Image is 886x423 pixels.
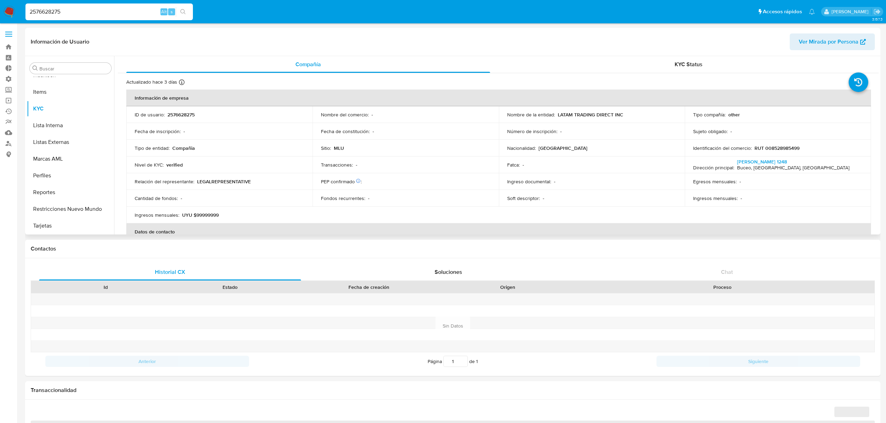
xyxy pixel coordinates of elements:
button: Listas Externas [27,134,114,151]
p: Actualizado hace 3 días [126,79,177,85]
button: Restricciones Nuevo Mundo [27,201,114,217]
p: 2576628275 [167,111,195,118]
input: Buscar [39,66,108,72]
p: Nacionalidad : [507,145,536,151]
p: Ingresos mensuales : [693,195,738,201]
p: Sujeto obligado : [693,128,728,134]
span: Soluciones [435,268,462,276]
p: - [741,195,742,201]
p: PEP confirmado : [321,178,362,185]
p: Fondos recurrentes : [321,195,365,201]
p: Soft descriptor : [507,195,540,201]
button: Perfiles [27,167,114,184]
button: Reportes [27,184,114,201]
th: Información de empresa [126,90,871,106]
span: Compañía [295,60,321,68]
p: Tipo compañía : [693,111,726,118]
div: Origen [450,284,565,291]
p: Número de inscripción : [507,128,557,134]
p: Ingreso documental : [507,178,551,185]
button: Lista Interna [27,117,114,134]
p: - [371,111,373,118]
div: Fecha de creación [297,284,441,291]
p: Ingresos mensuales : [135,212,179,218]
h4: Buceo, [GEOGRAPHIC_DATA], [GEOGRAPHIC_DATA] [737,165,849,171]
button: Anterior [45,356,249,367]
div: Id [48,284,163,291]
button: search-icon [176,7,190,17]
p: - [183,128,185,134]
p: Identificación del comercio : [693,145,752,151]
button: Siguiente [656,356,860,367]
p: - [523,162,524,168]
p: - [181,195,182,201]
p: - [368,195,369,201]
h1: Información de Usuario [31,38,89,45]
a: [PERSON_NAME] 1248 [737,158,787,165]
p: Dirección principal : [693,164,734,171]
button: Buscar [32,66,38,71]
span: Chat [721,268,733,276]
div: Estado [173,284,287,291]
p: Nombre de la entidad : [507,111,555,118]
span: Historial CX [155,268,185,276]
p: - [356,162,357,168]
p: Compañia [172,145,195,151]
button: Items [27,84,114,100]
p: MLU [334,145,344,151]
p: Fatca : [507,162,520,168]
p: Transacciones : [321,162,353,168]
p: - [373,128,374,134]
span: KYC Status [675,60,703,68]
p: LEGALREPRESENTATIVE [197,178,251,185]
p: - [560,128,562,134]
button: Marcas AML [27,151,114,167]
p: Sitio : [321,145,331,151]
p: Egresos mensuales : [693,178,737,185]
p: - [730,128,732,134]
button: Tarjetas [27,217,114,234]
input: Buscar usuario o caso... [25,7,193,16]
a: Salir [873,8,881,15]
span: s [171,8,173,15]
a: Notificaciones [809,9,815,15]
p: agustin.duran@mercadolibre.com [832,8,871,15]
span: Accesos rápidos [763,8,802,15]
p: - [543,195,544,201]
button: Ver Mirada por Persona [790,33,875,50]
p: Cantidad de fondos : [135,195,178,201]
button: KYC [27,100,114,117]
span: Página de [428,356,478,367]
p: UYU $99999999 [182,212,219,218]
div: Proceso [575,284,870,291]
p: other [728,111,740,118]
span: Ver Mirada por Persona [799,33,858,50]
p: LATAM TRADING DIRECT INC [558,111,623,118]
p: [GEOGRAPHIC_DATA] [539,145,587,151]
p: - [554,178,555,185]
p: Tipo de entidad : [135,145,170,151]
p: Nombre del comercio : [321,111,369,118]
p: ID de usuario : [135,111,165,118]
p: Nivel de KYC : [135,162,164,168]
h1: Transaccionalidad [31,387,875,394]
p: verified [166,162,183,168]
th: Datos de contacto [126,223,871,240]
h1: Contactos [31,245,875,252]
span: 1 [476,358,478,365]
p: Fecha de inscripción : [135,128,181,134]
p: Relación del representante : [135,178,194,185]
p: Fecha de constitución : [321,128,370,134]
span: Alt [161,8,167,15]
p: RUT 008528985499 [754,145,799,151]
p: - [739,178,741,185]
